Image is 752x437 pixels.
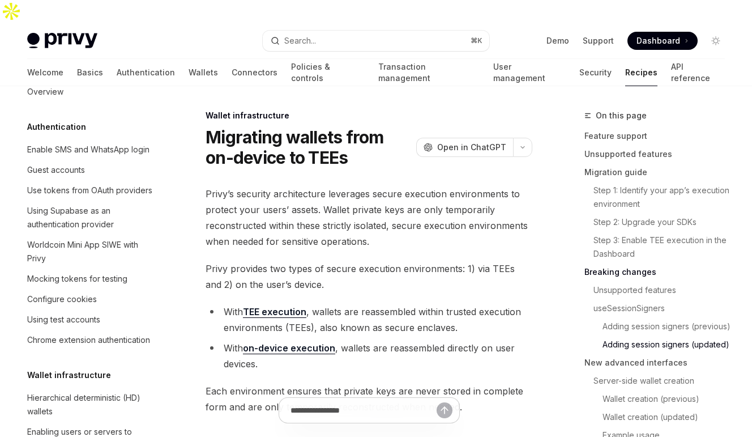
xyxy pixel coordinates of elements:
[707,32,725,50] button: Toggle dark mode
[18,82,163,102] a: Overview
[378,59,480,86] a: Transaction management
[636,35,680,46] span: Dashboard
[27,292,97,306] div: Configure cookies
[584,336,734,354] a: Adding session signers (updated)
[27,238,156,265] div: Worldcoin Mini App SIWE with Privy
[584,299,734,317] a: useSessionSigners
[18,180,163,201] a: Use tokens from OAuth providers
[27,368,111,382] h5: Wallet infrastructure
[206,340,532,372] li: With , wallets are reassembled directly on user devices.
[625,59,657,86] a: Recipes
[206,383,532,415] span: Each environment ensures that private keys are never stored in complete form and are only tempora...
[27,333,150,347] div: Chrome extension authentication
[18,289,163,309] a: Configure cookies
[27,120,86,134] h5: Authentication
[584,317,734,336] a: Adding session signers (previous)
[584,145,734,163] a: Unsupported features
[584,408,734,426] a: Wallet creation (updated)
[27,59,63,86] a: Welcome
[416,138,513,157] button: Open in ChatGPT
[671,59,725,86] a: API reference
[243,342,335,354] a: on-device execution
[596,109,647,122] span: On this page
[206,127,412,168] h1: Migrating wallets from on-device to TEEs
[493,59,566,86] a: User management
[189,59,218,86] a: Wallets
[18,160,163,180] a: Guest accounts
[77,59,103,86] a: Basics
[27,391,156,418] div: Hierarchical deterministic (HD) wallets
[284,34,316,48] div: Search...
[18,388,163,422] a: Hierarchical deterministic (HD) wallets
[18,309,163,330] a: Using test accounts
[27,143,149,156] div: Enable SMS and WhatsApp login
[27,33,97,49] img: light logo
[27,163,85,177] div: Guest accounts
[206,261,532,292] span: Privy provides two types of secure execution environments: 1) via TEEs and 2) on the user’s device.
[437,402,452,418] button: Send message
[27,272,127,286] div: Mocking tokens for testing
[117,59,175,86] a: Authentication
[27,184,152,197] div: Use tokens from OAuth providers
[583,35,614,46] a: Support
[18,269,163,289] a: Mocking tokens for testing
[206,110,532,121] div: Wallet infrastructure
[584,354,734,372] a: New advanced interfaces
[584,231,734,263] a: Step 3: Enable TEE execution in the Dashboard
[291,59,365,86] a: Policies & controls
[232,59,277,86] a: Connectors
[18,330,163,350] a: Chrome extension authentication
[584,127,734,145] a: Feature support
[627,32,698,50] a: Dashboard
[27,85,63,99] div: Overview
[471,36,482,45] span: ⌘ K
[27,204,156,231] div: Using Supabase as an authentication provider
[290,398,437,423] input: Ask a question...
[437,142,506,153] span: Open in ChatGPT
[584,181,734,213] a: Step 1: Identify your app’s execution environment
[206,186,532,249] span: Privy’s security architecture leverages secure execution environments to protect your users’ asse...
[584,263,734,281] a: Breaking changes
[584,372,734,390] a: Server-side wallet creation
[18,201,163,235] a: Using Supabase as an authentication provider
[18,235,163,269] a: Worldcoin Mini App SIWE with Privy
[584,281,734,299] a: Unsupported features
[584,163,734,181] a: Migration guide
[546,35,569,46] a: Demo
[584,213,734,231] a: Step 2: Upgrade your SDKs
[206,304,532,336] li: With , wallets are reassembled within trusted execution environments (TEEs), also known as secure...
[584,390,734,408] a: Wallet creation (previous)
[27,313,100,326] div: Using test accounts
[263,31,489,51] button: Search...⌘K
[579,59,612,86] a: Security
[18,139,163,160] a: Enable SMS and WhatsApp login
[243,306,306,318] a: TEE execution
